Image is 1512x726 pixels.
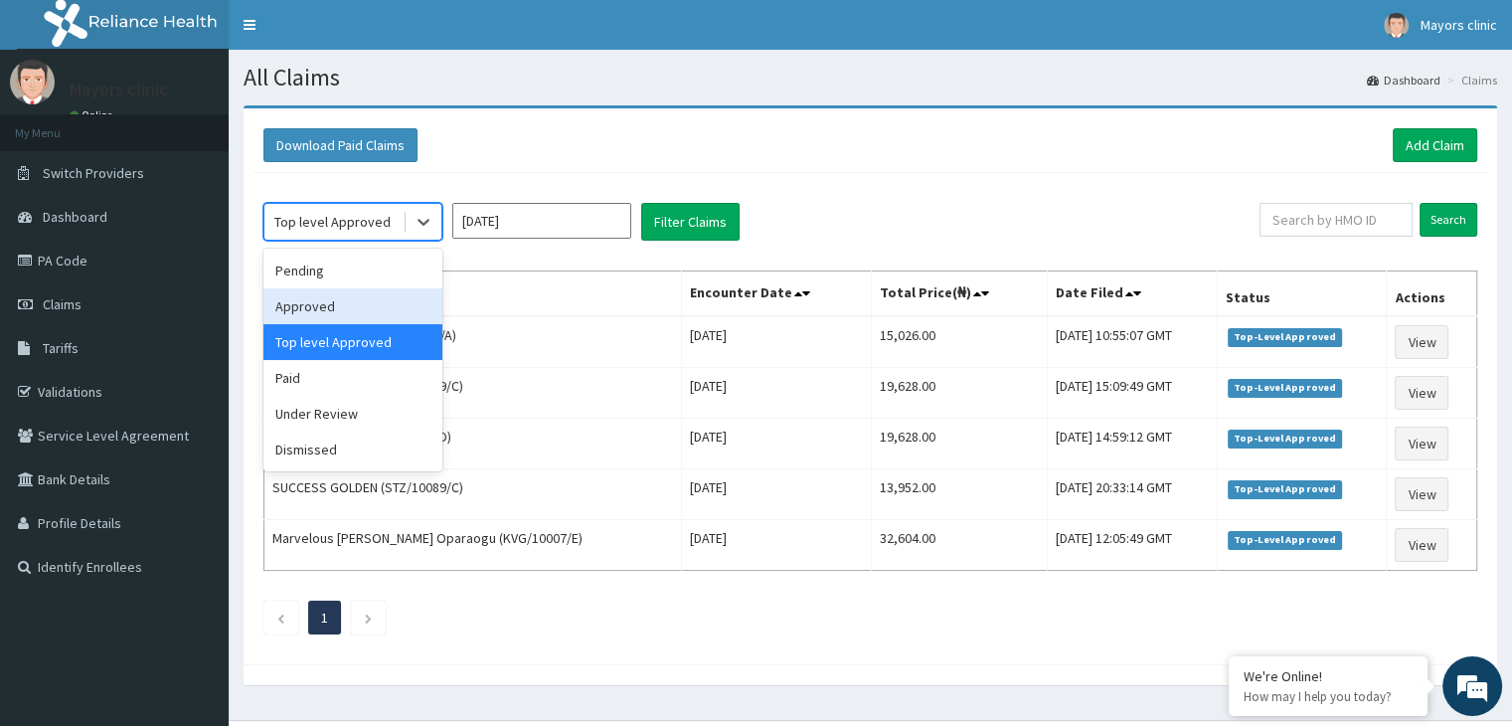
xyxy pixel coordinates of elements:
a: View [1395,427,1448,460]
td: [DATE] 15:09:49 GMT [1048,368,1218,419]
div: Dismissed [263,432,442,467]
td: SUCCESS GOLDEN (STZ/10089/C) [264,368,682,419]
td: [DATE] [681,469,871,520]
input: Search by HMO ID [1260,203,1413,237]
td: [DATE] 12:05:49 GMT [1048,520,1218,571]
td: 13,952.00 [871,469,1047,520]
span: Top-Level Approved [1228,430,1342,448]
div: Approved [263,288,442,324]
span: Tariffs [43,339,79,357]
td: [PERSON_NAME] (MNX/10054/A) [264,316,682,368]
th: Name [264,272,682,317]
a: Next page [364,609,373,627]
td: 19,628.00 [871,419,1047,469]
img: User Image [10,60,55,104]
button: Filter Claims [641,203,740,241]
td: CLEVER GOLDEN (STZ/10089/D) [264,419,682,469]
a: Previous page [276,609,285,627]
td: 32,604.00 [871,520,1047,571]
span: Claims [43,295,82,313]
span: Switch Providers [43,164,144,182]
a: View [1395,376,1448,410]
a: View [1395,325,1448,359]
span: Top-Level Approved [1228,531,1342,549]
span: Mayors clinic [1421,16,1497,34]
span: Top-Level Approved [1228,379,1342,397]
img: d_794563401_company_1708531726252_794563401 [37,99,81,149]
a: Page 1 is your current page [321,609,328,627]
td: 15,026.00 [871,316,1047,368]
input: Search [1420,203,1477,237]
th: Encounter Date [681,272,871,317]
td: [DATE] [681,419,871,469]
div: Pending [263,253,442,288]
span: Top-Level Approved [1228,480,1342,498]
a: View [1395,477,1448,511]
td: [DATE] [681,520,871,571]
div: Under Review [263,396,442,432]
th: Date Filed [1048,272,1218,317]
img: User Image [1384,13,1409,38]
td: Marvelous [PERSON_NAME] Oparaogu (KVG/10007/E) [264,520,682,571]
th: Total Price(₦) [871,272,1047,317]
div: Top level Approved [274,212,391,232]
div: We're Online! [1244,667,1413,685]
a: Add Claim [1393,128,1477,162]
th: Actions [1387,272,1477,317]
td: [DATE] [681,316,871,368]
h1: All Claims [244,65,1497,91]
li: Claims [1442,72,1497,89]
span: Top-Level Approved [1228,328,1342,346]
td: [DATE] [681,368,871,419]
span: We're online! [115,230,274,431]
td: [DATE] 14:59:12 GMT [1048,419,1218,469]
p: How may I help you today? [1244,688,1413,705]
a: View [1395,528,1448,562]
td: SUCCESS GOLDEN (STZ/10089/C) [264,469,682,520]
th: Status [1218,272,1387,317]
button: Download Paid Claims [263,128,418,162]
div: Top level Approved [263,324,442,360]
a: Dashboard [1367,72,1440,89]
div: Minimize live chat window [326,10,374,58]
td: 19,628.00 [871,368,1047,419]
div: Paid [263,360,442,396]
p: Mayors clinic [70,81,168,98]
td: [DATE] 10:55:07 GMT [1048,316,1218,368]
input: Select Month and Year [452,203,631,239]
td: [DATE] 20:33:14 GMT [1048,469,1218,520]
div: Chat with us now [103,111,334,137]
textarea: Type your message and hit 'Enter' [10,501,379,571]
a: Online [70,108,117,122]
span: Dashboard [43,208,107,226]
